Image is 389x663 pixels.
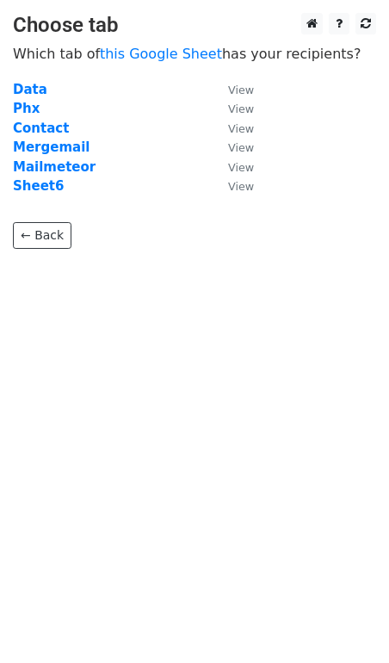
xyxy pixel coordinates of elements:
a: View [211,121,254,136]
small: View [228,180,254,193]
h3: Choose tab [13,13,376,38]
a: View [211,159,254,175]
small: View [228,102,254,115]
a: Contact [13,121,69,136]
small: View [228,141,254,154]
a: View [211,178,254,194]
small: View [228,122,254,135]
a: View [211,101,254,116]
a: Data [13,82,47,97]
p: Which tab of has your recipients? [13,45,376,63]
a: Mergemail [13,139,90,155]
a: Mailmeteor [13,159,96,175]
a: Phx [13,101,40,116]
small: View [228,161,254,174]
small: View [228,84,254,96]
a: View [211,82,254,97]
a: View [211,139,254,155]
a: Sheet6 [13,178,64,194]
a: ← Back [13,222,71,249]
a: this Google Sheet [100,46,222,62]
